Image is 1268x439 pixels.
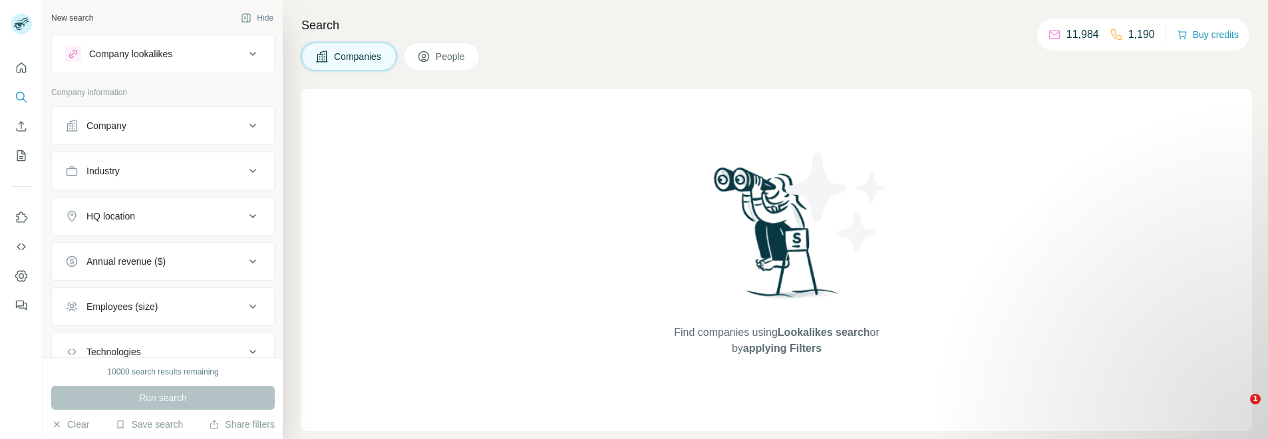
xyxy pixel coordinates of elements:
img: Avatar [11,13,32,35]
button: Hide [232,8,283,28]
div: Company lookalikes [89,47,172,61]
button: Clear [51,418,89,431]
button: Search [11,85,32,109]
p: 1,190 [1128,27,1155,43]
button: Buy credits [1177,25,1239,44]
button: Save search [115,418,183,431]
button: Employees (size) [52,291,274,323]
button: Share filters [209,418,275,431]
div: Employees (size) [86,300,158,313]
img: Surfe Illustration - Woman searching with binoculars [708,164,846,312]
img: Surfe Illustration - Stars [777,142,897,262]
h4: Search [301,16,1252,35]
div: Industry [86,164,120,178]
span: applying Filters [743,343,822,354]
button: Quick start [11,56,32,80]
div: HQ location [86,210,135,223]
span: People [436,50,466,63]
iframe: Intercom live chat [1223,394,1255,426]
button: Annual revenue ($) [52,245,274,277]
div: 10000 search results remaining [107,366,218,378]
button: My lists [11,144,32,168]
button: Use Surfe on LinkedIn [11,206,32,229]
div: Technologies [86,345,141,359]
span: 1 [1250,394,1261,404]
button: Company [52,110,274,142]
button: Technologies [52,336,274,368]
p: Company information [51,86,275,98]
button: HQ location [52,200,274,232]
button: Dashboard [11,264,32,288]
button: Feedback [11,293,32,317]
span: Companies [334,50,383,63]
span: Lookalikes search [778,327,870,338]
button: Use Surfe API [11,235,32,259]
button: Industry [52,155,274,187]
div: Annual revenue ($) [86,255,166,268]
div: Company [86,119,126,132]
button: Company lookalikes [52,38,274,70]
button: Enrich CSV [11,114,32,138]
div: New search [51,12,93,24]
p: 11,984 [1066,27,1099,43]
span: Find companies using or by [670,325,883,357]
